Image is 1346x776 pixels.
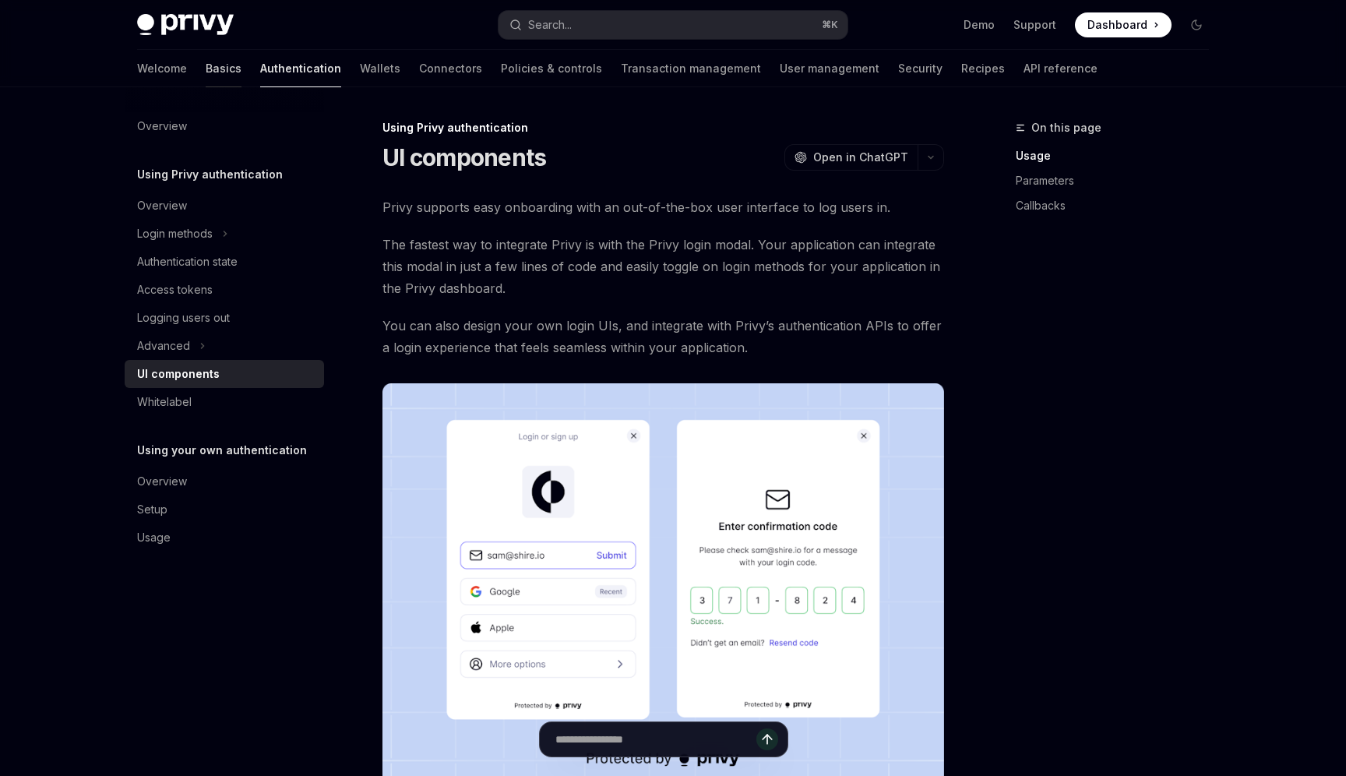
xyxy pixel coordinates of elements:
span: You can also design your own login UIs, and integrate with Privy’s authentication APIs to offer a... [382,315,944,358]
a: Dashboard [1075,12,1172,37]
a: Overview [125,112,324,140]
a: Recipes [961,50,1005,87]
a: Logging users out [125,304,324,332]
h5: Using Privy authentication [137,165,283,184]
h1: UI components [382,143,546,171]
button: Send message [756,728,778,750]
a: Connectors [419,50,482,87]
a: Support [1013,17,1056,33]
a: Parameters [1016,168,1221,193]
div: Usage [137,528,171,547]
span: ⌘ K [822,19,838,31]
button: Toggle dark mode [1184,12,1209,37]
div: Login methods [137,224,213,243]
button: Open in ChatGPT [784,144,918,171]
span: On this page [1031,118,1101,137]
span: The fastest way to integrate Privy is with the Privy login modal. Your application can integrate ... [382,234,944,299]
a: Policies & controls [501,50,602,87]
a: Authentication state [125,248,324,276]
div: Overview [137,196,187,215]
div: Overview [137,472,187,491]
a: Security [898,50,943,87]
a: Usage [1016,143,1221,168]
a: Demo [964,17,995,33]
div: Access tokens [137,280,213,299]
div: UI components [137,365,220,383]
div: Search... [528,16,572,34]
div: Authentication state [137,252,238,271]
h5: Using your own authentication [137,441,307,460]
a: Authentication [260,50,341,87]
a: Whitelabel [125,388,324,416]
a: Setup [125,496,324,524]
div: Overview [137,117,187,136]
a: Welcome [137,50,187,87]
a: Basics [206,50,241,87]
a: UI components [125,360,324,388]
button: Search...⌘K [499,11,847,39]
div: Logging users out [137,309,230,327]
div: Advanced [137,337,190,355]
div: Whitelabel [137,393,192,411]
span: Privy supports easy onboarding with an out-of-the-box user interface to log users in. [382,196,944,218]
a: Wallets [360,50,400,87]
div: Setup [137,500,167,519]
span: Open in ChatGPT [813,150,908,165]
a: Callbacks [1016,193,1221,218]
a: API reference [1024,50,1098,87]
img: dark logo [137,14,234,36]
a: Overview [125,192,324,220]
a: Access tokens [125,276,324,304]
a: User management [780,50,879,87]
a: Usage [125,524,324,552]
a: Overview [125,467,324,496]
div: Using Privy authentication [382,120,944,136]
a: Transaction management [621,50,761,87]
span: Dashboard [1087,17,1147,33]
